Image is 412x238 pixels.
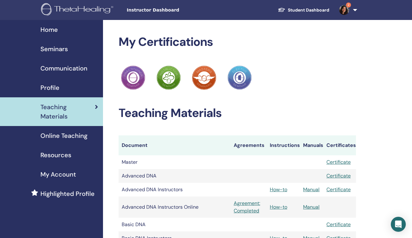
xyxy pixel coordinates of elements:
[119,218,231,231] td: Basic DNA
[346,2,351,7] span: 2
[273,4,334,16] a: Student Dashboard
[323,135,356,155] th: Certificates
[40,44,68,54] span: Seminars
[119,155,231,169] td: Master
[326,172,351,179] a: Certificate
[119,169,231,183] td: Advanced DNA
[41,3,115,17] img: logo.png
[267,135,300,155] th: Instructions
[192,66,216,90] img: Practitioner
[40,83,59,92] span: Profile
[40,170,76,179] span: My Account
[119,35,356,49] h2: My Certifications
[40,150,71,160] span: Resources
[121,66,145,90] img: Practitioner
[270,186,287,193] a: How-to
[40,131,87,140] span: Online Teaching
[234,200,264,215] a: Agreement: Completed
[278,7,285,12] img: graduation-cap-white.svg
[326,221,351,228] a: Certificate
[40,64,87,73] span: Communication
[119,183,231,197] td: Advanced DNA Instructors
[40,102,95,121] span: Teaching Materials
[40,189,95,198] span: Highlighted Profile
[326,159,351,165] a: Certificate
[119,197,231,218] td: Advanced DNA Instructors Online
[157,66,181,90] img: Practitioner
[227,66,252,90] img: Practitioner
[391,217,406,232] div: Open Intercom Messenger
[303,204,320,210] a: Manual
[300,135,323,155] th: Manuals
[127,7,220,13] span: Instructor Dashboard
[119,106,356,120] h2: Teaching Materials
[119,135,231,155] th: Document
[40,25,58,34] span: Home
[303,186,320,193] a: Manual
[339,5,349,15] img: default.jpg
[326,186,351,193] a: Certificate
[231,135,267,155] th: Agreements
[270,204,287,210] a: How-to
